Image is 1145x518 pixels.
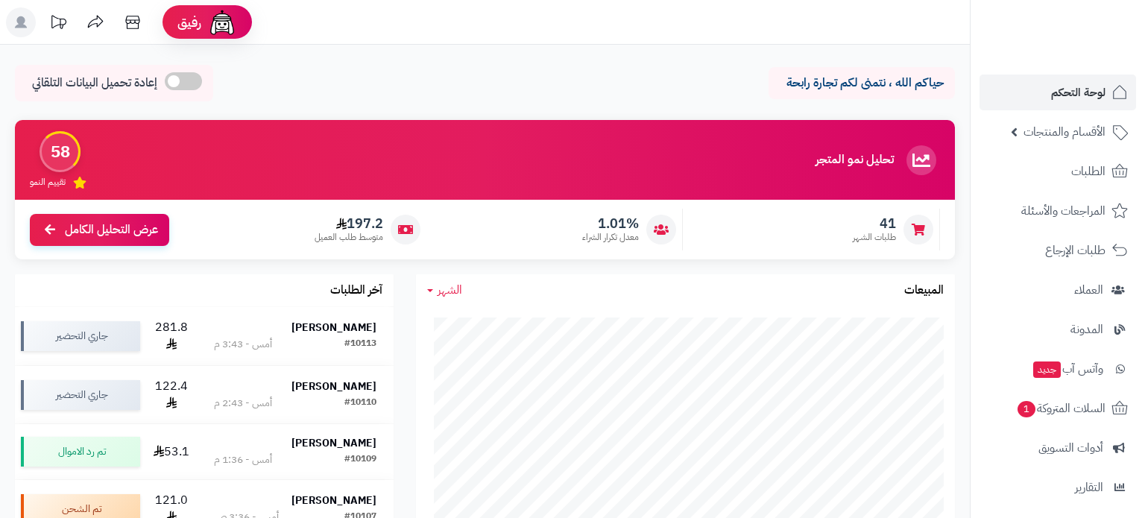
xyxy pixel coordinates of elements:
[1071,161,1105,182] span: الطلبات
[330,284,382,297] h3: آخر الطلبات
[780,75,944,92] p: حياكم الله ، نتمنى لكم تجارة رابحة
[582,215,639,232] span: 1.01%
[1045,240,1105,261] span: طلبات الإرجاع
[146,366,197,424] td: 122.4
[1023,121,1105,142] span: الأقسام والمنتجات
[438,281,462,299] span: الشهر
[344,452,376,467] div: #10109
[214,452,272,467] div: أمس - 1:36 م
[315,215,383,232] span: 197.2
[40,7,77,41] a: تحديثات المنصة
[315,231,383,244] span: متوسط طلب العميل
[853,231,896,244] span: طلبات الشهر
[21,380,140,410] div: جاري التحضير
[1075,477,1103,498] span: التقارير
[214,396,272,411] div: أمس - 2:43 م
[291,320,376,335] strong: [PERSON_NAME]
[32,75,157,92] span: إعادة تحميل البيانات التلقائي
[904,284,944,297] h3: المبيعات
[980,312,1136,347] a: المدونة
[980,430,1136,466] a: أدوات التسويق
[291,435,376,451] strong: [PERSON_NAME]
[344,337,376,352] div: #10113
[980,272,1136,308] a: العملاء
[427,282,462,299] a: الشهر
[1033,361,1061,378] span: جديد
[30,176,66,189] span: تقييم النمو
[1032,359,1103,379] span: وآتس آب
[980,351,1136,387] a: وآتس آبجديد
[207,7,237,37] img: ai-face.png
[214,337,272,352] div: أمس - 3:43 م
[146,307,197,365] td: 281.8
[816,154,894,167] h3: تحليل نمو المتجر
[21,321,140,351] div: جاري التحضير
[1074,279,1103,300] span: العملاء
[65,221,158,239] span: عرض التحليل الكامل
[21,437,140,467] div: تم رد الاموال
[344,396,376,411] div: #10110
[980,193,1136,229] a: المراجعات والأسئلة
[30,214,169,246] a: عرض التحليل الكامل
[1016,398,1105,419] span: السلات المتروكة
[980,233,1136,268] a: طلبات الإرجاع
[980,470,1136,505] a: التقارير
[980,391,1136,426] a: السلات المتروكة1
[1038,438,1103,458] span: أدوات التسويق
[1044,19,1131,50] img: logo-2.png
[582,231,639,244] span: معدل تكرار الشراء
[1051,82,1105,103] span: لوحة التحكم
[146,424,197,479] td: 53.1
[1021,200,1105,221] span: المراجعات والأسئلة
[980,75,1136,110] a: لوحة التحكم
[291,493,376,508] strong: [PERSON_NAME]
[1017,400,1036,418] span: 1
[853,215,896,232] span: 41
[291,379,376,394] strong: [PERSON_NAME]
[177,13,201,31] span: رفيق
[1070,319,1103,340] span: المدونة
[980,154,1136,189] a: الطلبات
